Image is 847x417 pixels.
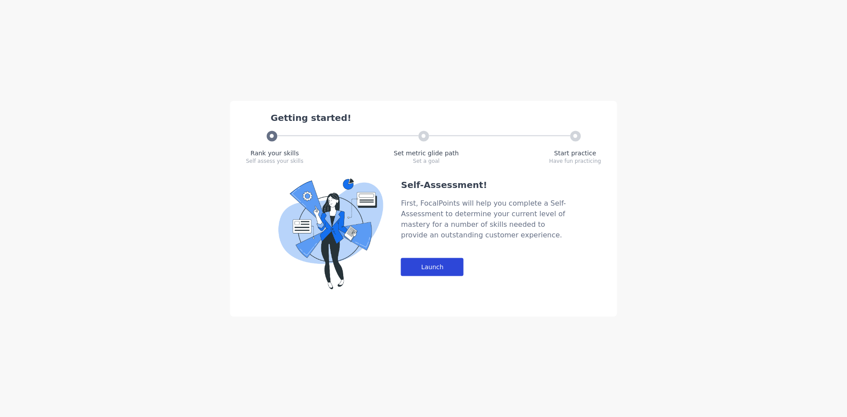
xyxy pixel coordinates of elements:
div: Set a goal [394,157,459,164]
div: Getting started! [271,111,601,124]
div: Self assess your skills [246,157,304,164]
div: Self-Assessment! [401,178,569,191]
div: First, FocalPoints will help you complete a Self-Assessment to determine your current level of ma... [401,198,569,240]
div: Launch [401,258,464,276]
div: Set metric glide path [394,148,459,157]
div: Rank your skills [246,148,304,157]
div: Have fun practicing [549,157,601,164]
div: Start practice [549,148,601,157]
